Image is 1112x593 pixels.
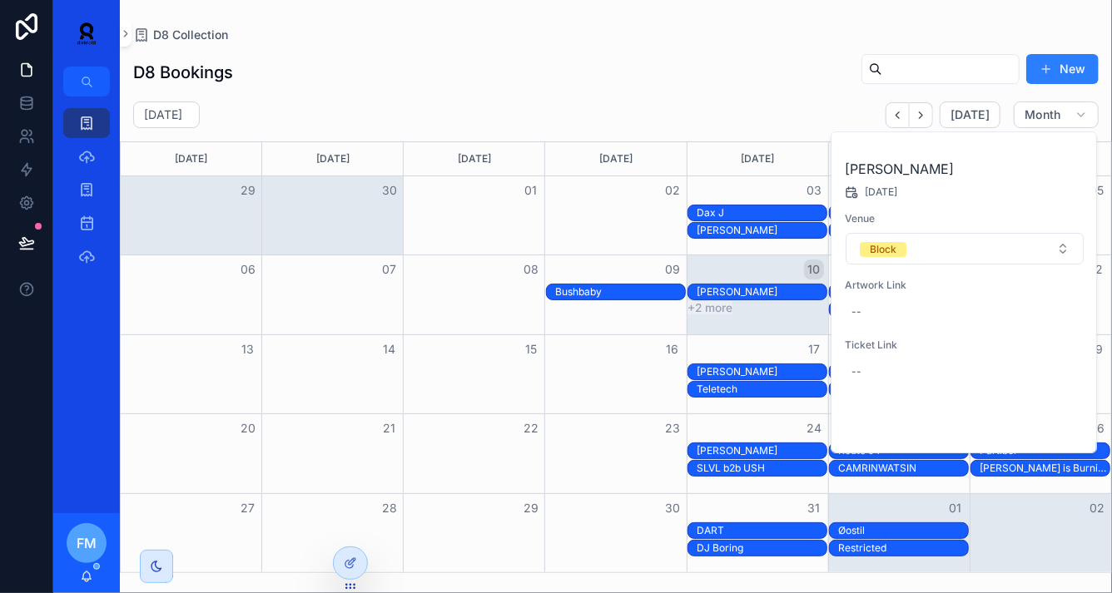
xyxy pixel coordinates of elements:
div: [PERSON_NAME] [697,224,827,237]
button: 24 [804,418,824,438]
div: scrollable content [53,96,120,293]
button: 01 [946,498,966,518]
div: Block [870,242,896,257]
div: SLVL b2b USH [697,462,827,475]
div: CAMRINWATSIN [838,462,968,475]
button: [DATE] [940,101,1000,128]
div: DJ Boring [697,541,827,555]
button: 02 [663,180,683,200]
h1: D8 Bookings [133,61,233,84]
div: Enzo is Burning & Murphy's Law [980,461,1110,476]
div: Øostil [838,524,968,537]
div: Bushbaby [555,284,685,299]
button: 31 [804,498,824,518]
span: FM [77,533,97,553]
div: SLVL b2b USH [697,461,827,476]
button: 17 [804,339,824,359]
div: DART [697,523,827,538]
div: [DATE] [406,142,542,175]
a: D8 Collection [133,27,228,43]
div: Restricted [838,541,968,555]
div: [PERSON_NAME] [697,444,827,457]
button: 29 [521,498,541,518]
button: 01 [521,180,541,200]
button: 30 [380,180,400,200]
button: 10 [804,259,824,279]
button: 06 [238,259,258,279]
span: [DATE] [951,107,990,122]
div: Teletech [697,383,827,396]
div: Teletech [697,382,827,397]
button: 28 [380,498,400,518]
button: 15 [521,339,541,359]
button: 30 [663,498,683,518]
button: 14 [380,339,400,359]
button: 03 [804,180,824,200]
button: Back [886,102,910,128]
div: Restricted [838,541,968,556]
button: 02 [1087,498,1107,518]
span: D8 Collection [153,27,228,43]
div: -- [851,305,861,319]
div: [DATE] [548,142,683,175]
button: 07 [380,259,400,279]
div: Aaron Hibell [697,284,827,299]
button: Select Button [846,233,1084,264]
img: App logo [67,20,107,47]
h2: [PERSON_NAME] [845,159,1085,179]
button: +2 more [688,301,732,314]
div: [DATE] [265,142,400,175]
span: Artwork Link [845,279,1085,292]
div: -- [851,365,861,378]
div: Dax J [697,206,827,220]
button: 21 [380,418,400,438]
button: 23 [663,418,683,438]
div: Nick Warren [697,364,827,379]
div: [PERSON_NAME] [697,285,827,299]
div: Month View [120,141,1112,573]
button: Next [910,102,933,128]
span: Venue [845,212,1085,225]
div: DJ Boring [697,541,827,556]
h2: [DATE] [144,106,182,123]
button: 22 [521,418,541,438]
span: Month [1025,107,1061,122]
div: [PERSON_NAME] [697,365,827,378]
button: Open [1014,412,1086,439]
button: 09 [663,259,683,279]
div: [PERSON_NAME] is Burning & [PERSON_NAME] Law [980,462,1110,475]
button: 16 [663,339,683,359]
div: Andres Campo [697,443,827,458]
span: Open [1025,418,1055,432]
div: [DATE] [690,142,826,175]
div: Øostil [838,523,968,538]
button: 13 [238,339,258,359]
button: 08 [521,259,541,279]
div: CAMRINWATSIN [838,461,968,476]
button: 20 [238,418,258,438]
div: DART [697,524,827,537]
div: Bushbaby [555,285,685,299]
button: New [1026,54,1099,84]
span: [DATE] [865,185,897,199]
button: 27 [238,498,258,518]
span: Ticket Link [845,339,1085,352]
button: 29 [238,180,258,200]
div: Paul Van Dyk [697,223,827,238]
button: Month [1014,101,1099,128]
div: [DATE] [123,142,259,175]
